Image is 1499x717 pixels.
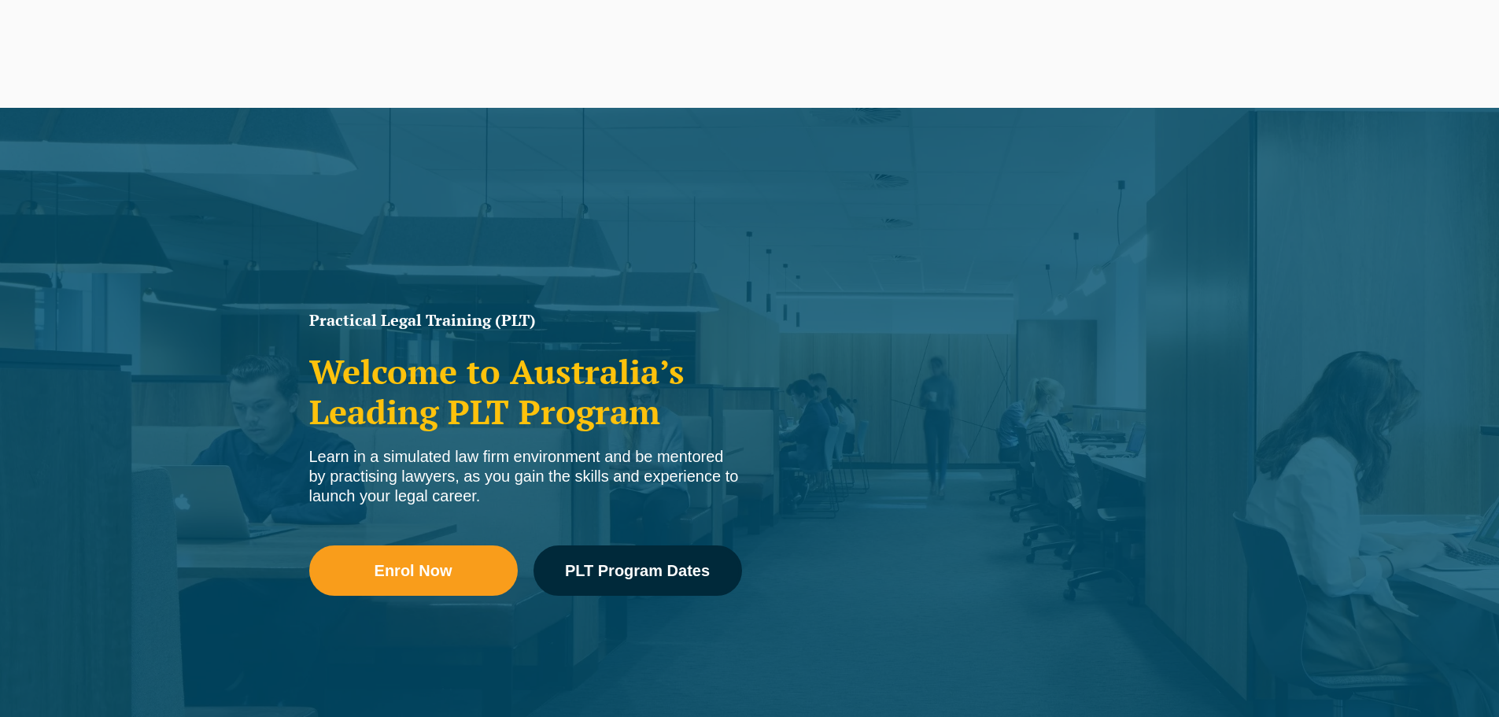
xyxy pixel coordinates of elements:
span: PLT Program Dates [565,563,710,578]
h1: Practical Legal Training (PLT) [309,312,742,328]
span: Enrol Now [375,563,452,578]
h2: Welcome to Australia’s Leading PLT Program [309,352,742,431]
a: Enrol Now [309,545,518,596]
a: PLT Program Dates [534,545,742,596]
div: Learn in a simulated law firm environment and be mentored by practising lawyers, as you gain the ... [309,447,742,506]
